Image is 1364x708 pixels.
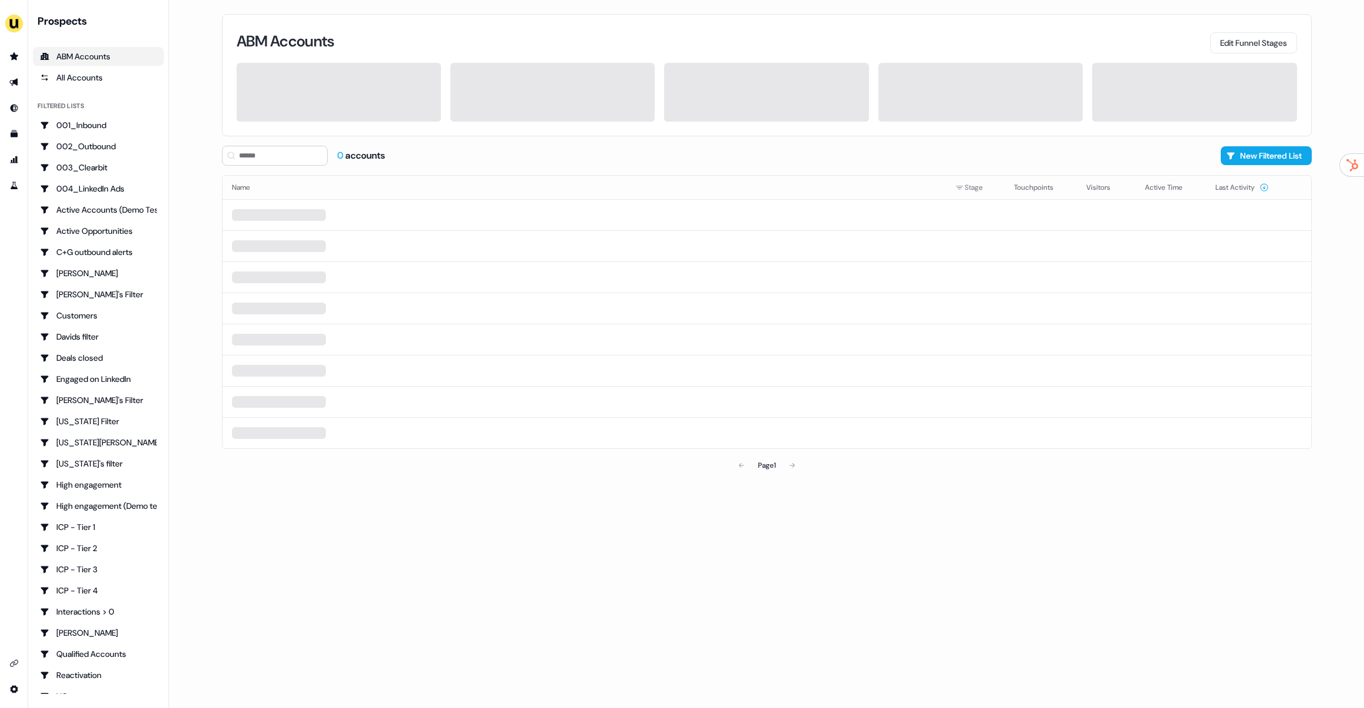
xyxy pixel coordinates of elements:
[33,454,164,473] a: Go to Georgia's filter
[40,310,157,321] div: Customers
[33,68,164,87] a: All accounts
[33,137,164,156] a: Go to 002_Outbound
[33,391,164,410] a: Go to Geneviève's Filter
[40,479,157,491] div: High engagement
[33,327,164,346] a: Go to Davids filter
[33,222,164,240] a: Go to Active Opportunities
[40,267,157,279] div: [PERSON_NAME]
[33,518,164,536] a: Go to ICP - Tier 1
[1210,32,1297,53] button: Edit Funnel Stages
[33,645,164,663] a: Go to Qualified Accounts
[40,458,157,469] div: [US_STATE]'s filter
[40,690,157,702] div: VC
[33,539,164,558] a: Go to ICP - Tier 2
[33,179,164,198] a: Go to 004_LinkedIn Ads
[40,183,157,194] div: 004_LinkedIn Ads
[40,331,157,343] div: Davids filter
[33,243,164,261] a: Go to C+G outbound alerts
[40,669,157,681] div: Reactivation
[40,542,157,554] div: ICP - Tier 2
[40,437,157,448] div: [US_STATE][PERSON_NAME]
[5,176,23,195] a: Go to experiments
[33,47,164,66] a: ABM Accounts
[40,204,157,216] div: Active Accounts (Demo Test)
[40,246,157,258] div: C+G outbound alerts
[1221,146,1312,165] button: New Filtered List
[955,182,995,193] div: Stage
[40,563,157,575] div: ICP - Tier 3
[33,348,164,367] a: Go to Deals closed
[33,666,164,684] a: Go to Reactivation
[33,285,164,304] a: Go to Charlotte's Filter
[5,125,23,143] a: Go to templates
[38,101,84,111] div: Filtered lists
[33,623,164,642] a: Go to JJ Deals
[5,73,23,92] a: Go to outbound experience
[33,200,164,219] a: Go to Active Accounts (Demo Test)
[40,373,157,385] div: Engaged on LinkedIn
[33,306,164,325] a: Go to Customers
[40,72,157,83] div: All Accounts
[1145,177,1197,198] button: Active Time
[33,264,164,283] a: Go to Charlotte Stone
[40,521,157,533] div: ICP - Tier 1
[1086,177,1124,198] button: Visitors
[33,560,164,579] a: Go to ICP - Tier 3
[33,158,164,177] a: Go to 003_Clearbit
[337,149,345,162] span: 0
[40,415,157,427] div: [US_STATE] Filter
[38,14,164,28] div: Prospects
[40,119,157,131] div: 001_Inbound
[40,352,157,364] div: Deals closed
[33,116,164,135] a: Go to 001_Inbound
[40,606,157,618] div: Interactions > 0
[33,370,164,388] a: Go to Engaged on LinkedIn
[40,140,157,152] div: 002_Outbound
[1215,177,1269,198] button: Last Activity
[337,149,385,162] div: accounts
[33,581,164,600] a: Go to ICP - Tier 4
[40,585,157,596] div: ICP - Tier 4
[40,51,157,62] div: ABM Accounts
[40,288,157,300] div: [PERSON_NAME]'s Filter
[5,680,23,699] a: Go to integrations
[1014,177,1067,198] button: Touchpoints
[40,648,157,660] div: Qualified Accounts
[40,162,157,173] div: 003_Clearbit
[223,176,946,199] th: Name
[758,459,776,471] div: Page 1
[40,225,157,237] div: Active Opportunities
[5,99,23,118] a: Go to Inbound
[33,496,164,515] a: Go to High engagement (Demo testing)
[33,602,164,621] a: Go to Interactions > 0
[40,394,157,406] div: [PERSON_NAME]'s Filter
[33,433,164,452] a: Go to Georgia Slack
[33,475,164,494] a: Go to High engagement
[33,412,164,431] a: Go to Georgia Filter
[5,150,23,169] a: Go to attribution
[33,687,164,706] a: Go to VC
[5,47,23,66] a: Go to prospects
[237,33,335,49] h3: ABM Accounts
[40,627,157,639] div: [PERSON_NAME]
[5,654,23,673] a: Go to integrations
[40,500,157,512] div: High engagement (Demo testing)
